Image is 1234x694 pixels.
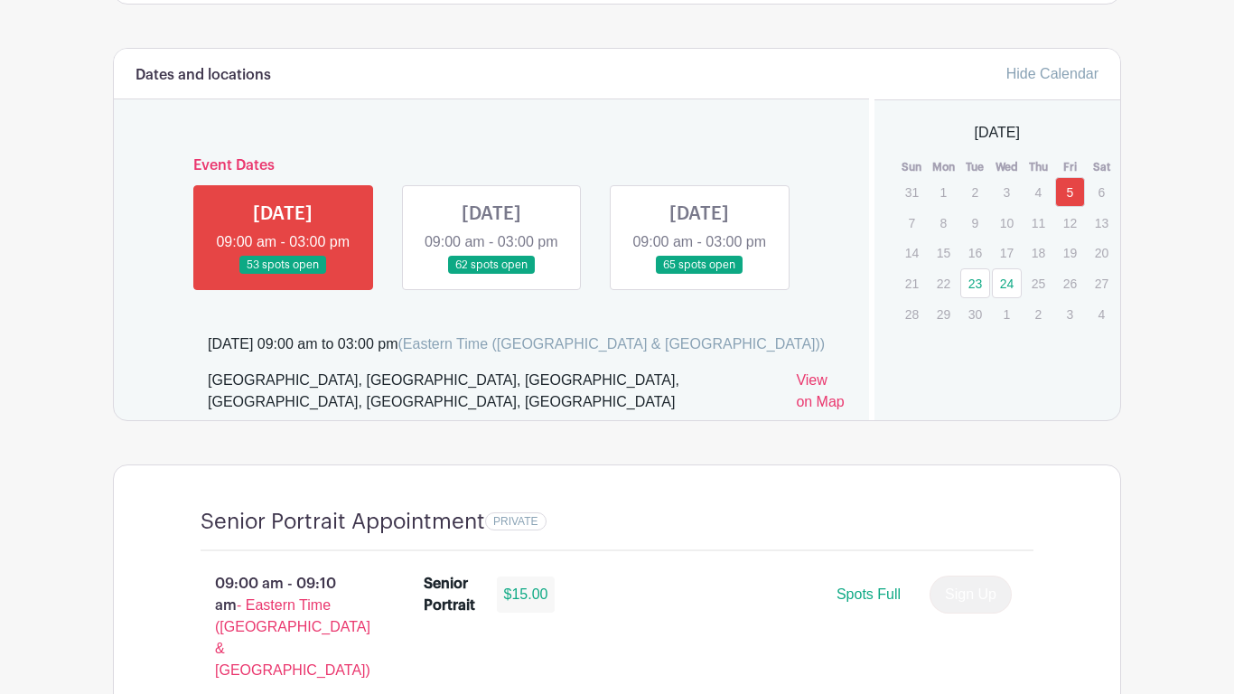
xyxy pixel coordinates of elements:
[897,178,927,206] p: 31
[1055,239,1085,267] p: 19
[975,122,1020,144] span: [DATE]
[897,269,927,297] p: 21
[1055,300,1085,328] p: 3
[172,566,395,689] p: 09:00 am - 09:10 am
[1055,177,1085,207] a: 5
[992,178,1022,206] p: 3
[201,509,485,535] h4: Senior Portrait Appointment
[1054,158,1086,176] th: Fri
[992,268,1022,298] a: 24
[1006,66,1098,81] a: Hide Calendar
[1087,209,1117,237] p: 13
[960,300,990,328] p: 30
[215,597,370,678] span: - Eastern Time ([GEOGRAPHIC_DATA] & [GEOGRAPHIC_DATA])
[929,239,958,267] p: 15
[992,239,1022,267] p: 17
[1024,178,1053,206] p: 4
[1023,158,1054,176] th: Thu
[960,239,990,267] p: 16
[928,158,959,176] th: Mon
[179,157,804,174] h6: Event Dates
[136,67,271,84] h6: Dates and locations
[1087,239,1117,267] p: 20
[929,300,958,328] p: 29
[960,209,990,237] p: 9
[929,269,958,297] p: 22
[960,268,990,298] a: 23
[1087,178,1117,206] p: 6
[929,209,958,237] p: 8
[960,178,990,206] p: 2
[397,336,825,352] span: (Eastern Time ([GEOGRAPHIC_DATA] & [GEOGRAPHIC_DATA]))
[796,370,846,420] a: View on Map
[1087,269,1117,297] p: 27
[959,158,991,176] th: Tue
[897,209,927,237] p: 7
[1024,300,1053,328] p: 2
[992,209,1022,237] p: 10
[208,333,825,355] div: [DATE] 09:00 am to 03:00 pm
[992,300,1022,328] p: 1
[897,300,927,328] p: 28
[1024,209,1053,237] p: 11
[493,515,538,528] span: PRIVATE
[896,158,928,176] th: Sun
[1086,158,1117,176] th: Sat
[897,239,927,267] p: 14
[424,573,475,616] div: Senior Portrait
[208,370,781,420] div: [GEOGRAPHIC_DATA], [GEOGRAPHIC_DATA], [GEOGRAPHIC_DATA], [GEOGRAPHIC_DATA], [GEOGRAPHIC_DATA], [G...
[1024,239,1053,267] p: 18
[497,577,556,613] div: $15.00
[1055,209,1085,237] p: 12
[1087,300,1117,328] p: 4
[1055,269,1085,297] p: 26
[837,586,901,602] span: Spots Full
[1024,269,1053,297] p: 25
[929,178,958,206] p: 1
[991,158,1023,176] th: Wed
